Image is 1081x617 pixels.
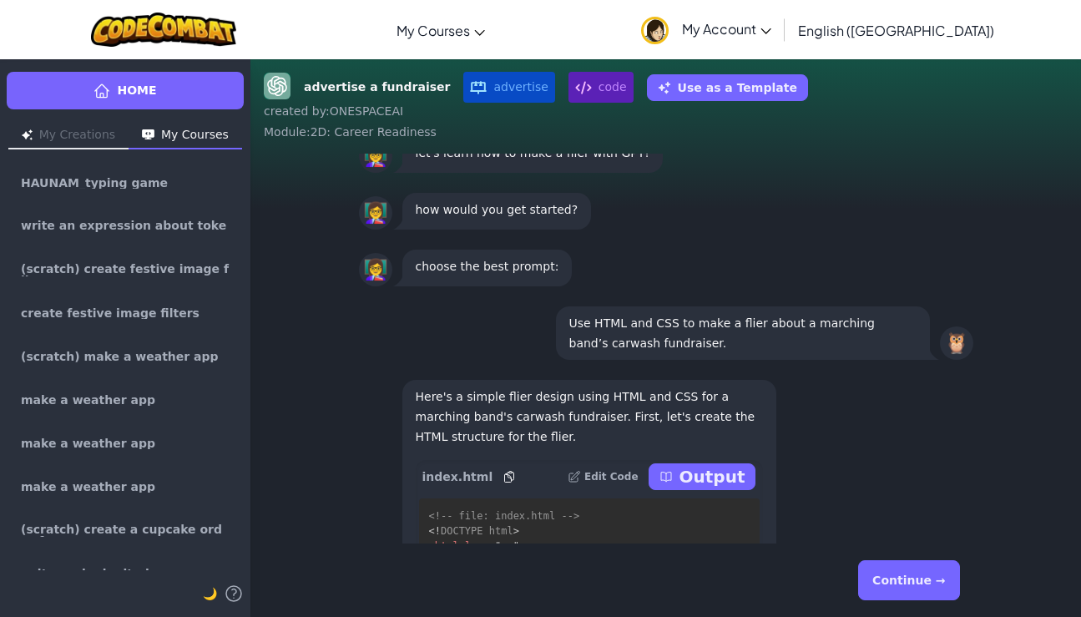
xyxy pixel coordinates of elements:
[7,467,244,507] a: make a weather app
[117,82,156,99] span: Home
[489,540,495,552] span: =
[264,104,403,118] span: created by : ONESPACEAI
[21,394,155,406] span: make a weather app
[429,525,441,537] span: <!
[7,336,244,377] a: (scratch) make a weather app
[8,123,129,149] button: My Creations
[641,17,669,44] img: avatar
[359,253,392,286] div: 👩‍🏫
[397,22,470,39] span: My Courses
[359,139,392,173] div: 👩‍🏫
[416,256,559,276] p: choose the best prompt:
[21,568,164,579] span: write a whodunit play
[649,463,756,490] button: Output
[304,78,450,96] strong: advertise a fundraiser
[7,510,244,550] a: (scratch) create a cupcake order form
[416,200,578,220] p: how would you get started?
[21,220,230,233] span: write an expression about tokens
[21,481,155,493] span: make a weather app
[7,72,244,109] a: Home
[647,74,808,101] button: Use as a Template
[91,13,237,47] img: CodeCombat logo
[416,387,763,447] p: Here's a simple flier design using HTML and CSS for a marching band's carwash fundraiser. First, ...
[584,470,639,483] p: Edit Code
[264,124,1068,140] div: Module : 2D: Career Readiness
[682,20,771,38] span: My Account
[513,525,519,537] span: >
[21,523,230,537] span: (scratch) create a cupcake order form
[519,540,525,552] span: >
[429,540,435,552] span: <
[7,423,244,463] a: make a weather app
[568,72,634,103] span: code
[489,525,513,537] span: html
[513,540,519,552] span: "
[569,313,917,353] p: Use HTML and CSS to make a flier about a marching band’s carwash fundraiser.
[21,351,219,362] span: (scratch) make a weather app
[21,263,230,276] span: (scratch) create festive image filters
[465,540,489,552] span: lang
[495,540,501,552] span: "
[858,560,959,600] button: Continue →
[22,129,33,140] img: Icon
[264,73,290,99] img: GPT-4
[7,380,244,420] a: make a weather app
[203,584,217,604] button: 🌙
[21,177,168,189] span: HAUNAM_typing game
[679,465,745,488] p: Output
[142,129,154,140] img: Icon
[359,196,392,230] div: 👩‍🏫
[798,22,994,39] span: English ([GEOGRAPHIC_DATA])
[129,123,242,149] button: My Courses
[7,206,244,246] a: write an expression about tokens
[633,3,780,56] a: My Account
[501,540,513,552] span: en
[429,510,580,522] span: <!-- file: index.html -->
[21,307,200,319] span: create festive image filters
[388,8,493,53] a: My Courses
[7,554,244,594] a: write a whodunit play
[790,8,1003,53] a: English ([GEOGRAPHIC_DATA])
[568,463,639,490] button: Edit Code
[441,525,483,537] span: DOCTYPE
[7,250,244,290] a: (scratch) create festive image filters
[422,468,493,485] span: index.html
[21,437,155,449] span: make a weather app
[7,293,244,333] a: create festive image filters
[203,587,217,600] span: 🌙
[463,72,554,103] span: advertise
[435,540,459,552] span: html
[940,326,973,360] div: 🦉
[7,163,244,203] a: HAUNAM_typing game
